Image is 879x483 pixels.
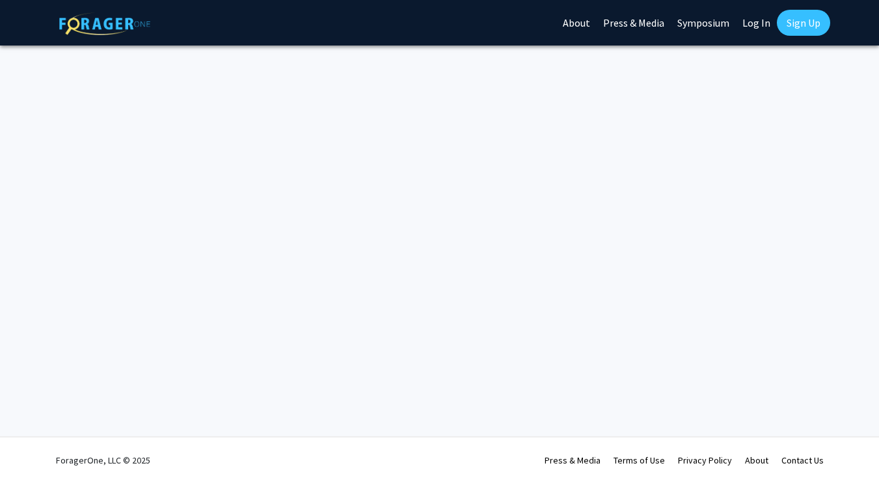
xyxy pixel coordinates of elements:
img: ForagerOne Logo [59,12,150,35]
a: Terms of Use [614,454,665,466]
a: Press & Media [545,454,601,466]
a: Contact Us [781,454,824,466]
div: ForagerOne, LLC © 2025 [56,437,150,483]
a: Sign Up [777,10,830,36]
a: About [745,454,768,466]
a: Privacy Policy [678,454,732,466]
